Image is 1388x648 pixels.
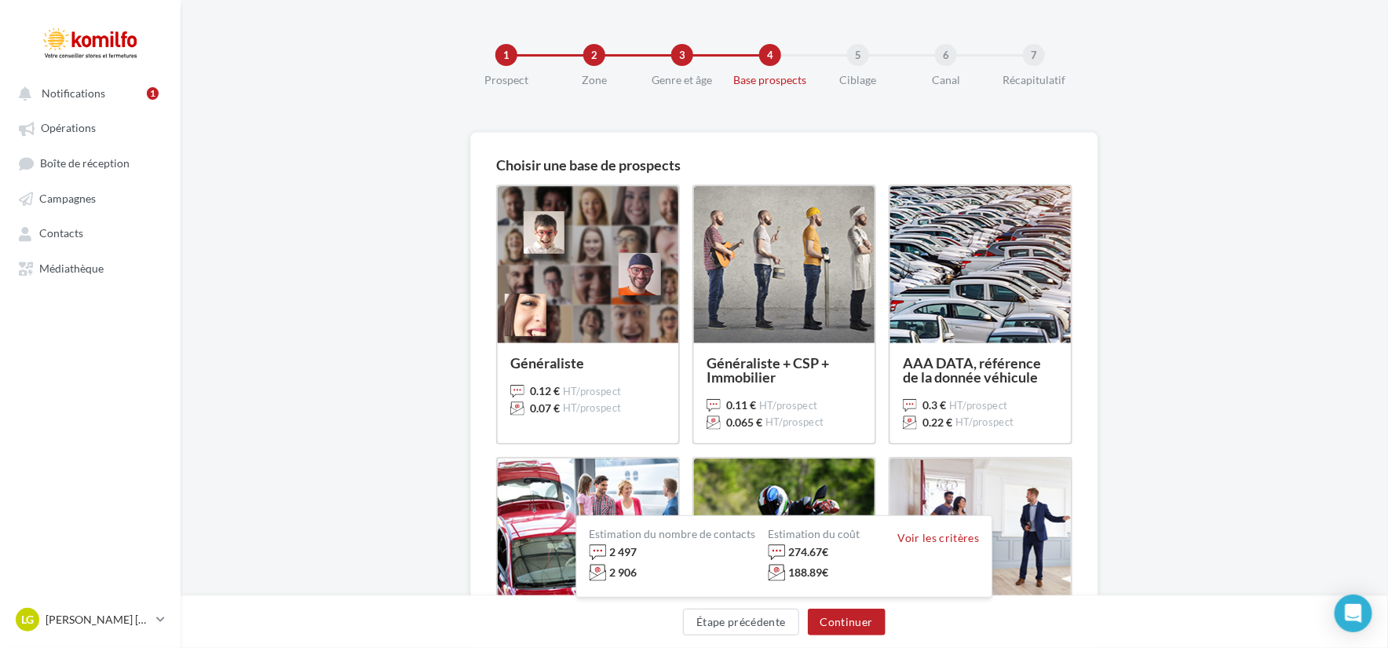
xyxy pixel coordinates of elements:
span: 0.3 € [922,397,946,413]
div: € [789,565,829,580]
span: HT/prospect [759,400,818,412]
div: 5 [847,44,869,66]
div: Généraliste [510,356,666,370]
span: HT/prospect [949,400,1008,412]
div: Open Intercom Messenger [1335,595,1372,632]
span: 188.89 [789,566,823,579]
span: HT/prospect [765,416,824,429]
button: Continuer [808,609,886,635]
span: 274.67 [789,545,823,558]
div: Estimation du coût [769,529,860,540]
a: Contacts [9,218,171,247]
a: Boîte de réception [9,148,171,178]
a: LG [PERSON_NAME] [PERSON_NAME] [13,605,168,635]
h3: Choisir une base de prospects [496,158,1072,172]
button: Voir les critères [898,532,980,544]
div: 1 [495,44,517,66]
span: HT/prospect [955,416,1014,429]
span: 0.22 € [922,415,952,430]
div: Genre et âge [632,72,732,88]
div: 2 906 [610,565,637,580]
button: Notifications 1 [9,79,165,107]
div: 3 [671,44,693,66]
div: Zone [544,72,645,88]
span: 0.065 € [726,415,762,430]
span: HT/prospect [563,386,622,398]
div: Canal [896,72,996,88]
div: 4 [759,44,781,66]
div: Récapitulatif [984,72,1084,88]
a: Médiathèque [9,254,171,282]
div: Ciblage [808,72,908,88]
div: 1 [147,87,159,100]
div: Estimation du nombre de contacts [590,529,756,540]
div: Base prospects [720,72,820,88]
span: 0.11 € [726,397,756,413]
span: LG [21,612,34,628]
span: Médiathèque [39,262,104,275]
span: 0.07 € [530,401,560,416]
span: Boîte de réception [40,156,130,170]
div: Généraliste + CSP + Immobilier [707,356,862,384]
a: Campagnes [9,184,171,212]
span: Opérations [41,122,96,135]
a: Opérations [9,113,171,141]
span: HT/prospect [563,402,622,415]
div: 6 [935,44,957,66]
span: Notifications [42,86,105,100]
button: Étape précédente [683,609,799,635]
span: 0.12 € [530,383,560,399]
span: Campagnes [39,192,96,205]
div: 2 497 [610,544,637,560]
p: [PERSON_NAME] [PERSON_NAME] [46,612,150,628]
div: AAA DATA, référence de la donnée véhicule [903,356,1058,384]
span: Contacts [39,227,83,240]
div: 7 [1023,44,1045,66]
div: Prospect [456,72,557,88]
div: 2 [583,44,605,66]
div: € [789,544,829,560]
